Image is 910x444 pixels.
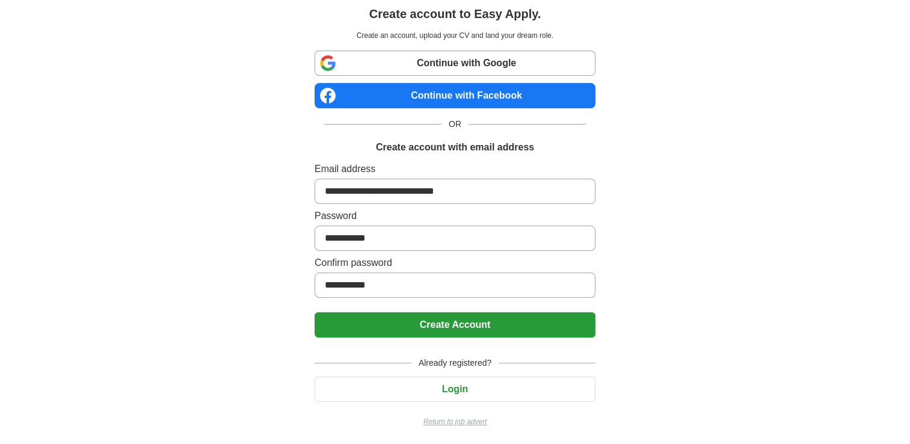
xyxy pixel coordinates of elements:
[315,209,595,223] label: Password
[315,162,595,176] label: Email address
[315,384,595,394] a: Login
[315,377,595,402] button: Login
[441,118,469,131] span: OR
[315,312,595,338] button: Create Account
[315,416,595,427] a: Return to job advert
[411,357,499,369] span: Already registered?
[315,83,595,108] a: Continue with Facebook
[315,51,595,76] a: Continue with Google
[315,256,595,270] label: Confirm password
[376,140,534,155] h1: Create account with email address
[369,5,541,23] h1: Create account to Easy Apply.
[317,30,593,41] p: Create an account, upload your CV and land your dream role.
